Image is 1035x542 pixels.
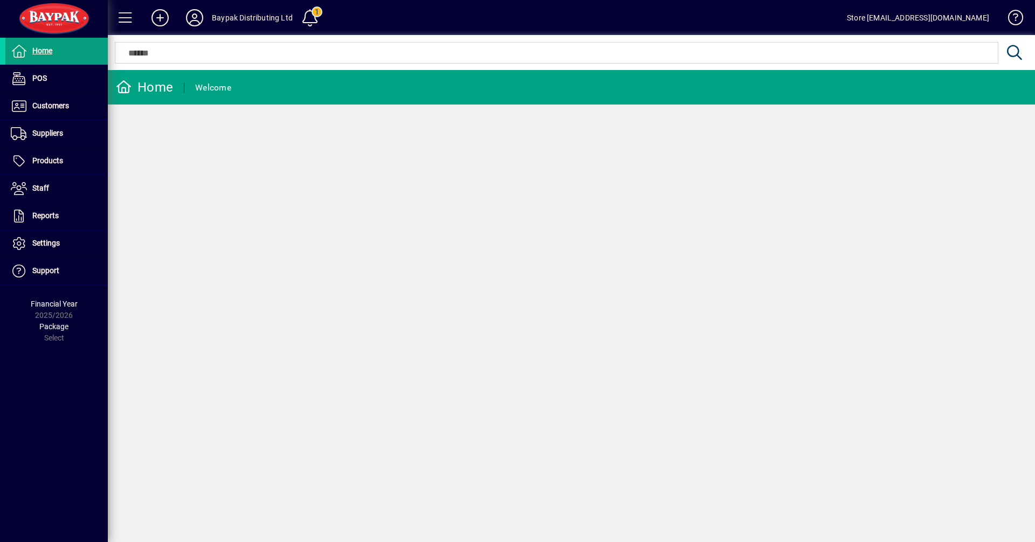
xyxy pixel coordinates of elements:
[5,258,108,284] a: Support
[31,300,78,308] span: Financial Year
[32,211,59,220] span: Reports
[195,79,231,96] div: Welcome
[1000,2,1022,37] a: Knowledge Base
[212,9,293,26] div: Baypak Distributing Ltd
[5,175,108,202] a: Staff
[177,8,212,27] button: Profile
[32,239,60,247] span: Settings
[32,74,47,82] span: POS
[143,8,177,27] button: Add
[5,93,108,120] a: Customers
[5,148,108,175] a: Products
[32,129,63,137] span: Suppliers
[116,79,173,96] div: Home
[39,322,68,331] span: Package
[32,46,52,55] span: Home
[32,266,59,275] span: Support
[32,184,49,192] span: Staff
[5,120,108,147] a: Suppliers
[32,156,63,165] span: Products
[5,65,108,92] a: POS
[847,9,989,26] div: Store [EMAIL_ADDRESS][DOMAIN_NAME]
[5,203,108,230] a: Reports
[32,101,69,110] span: Customers
[5,230,108,257] a: Settings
